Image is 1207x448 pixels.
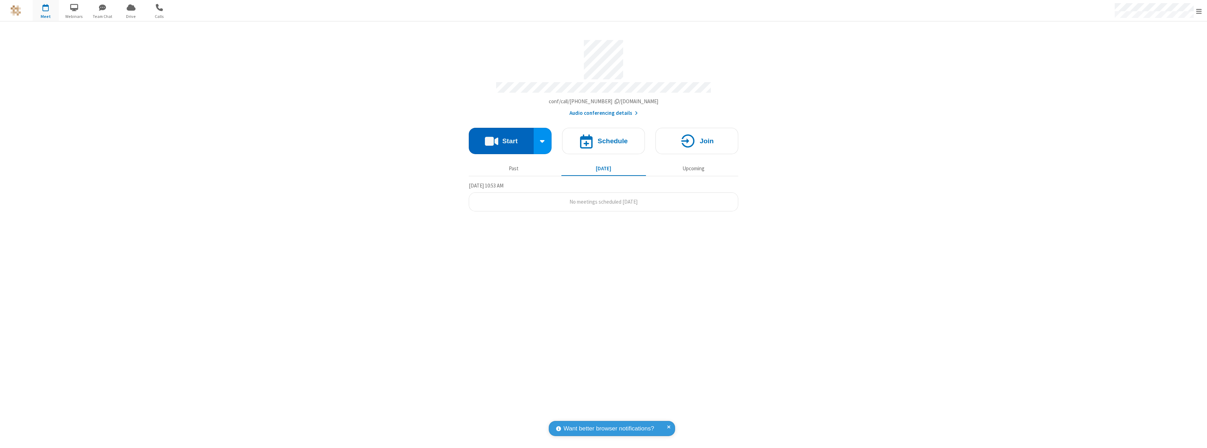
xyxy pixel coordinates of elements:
div: Start conference options [534,128,552,154]
span: Calls [146,13,173,20]
span: [DATE] 10:53 AM [469,182,504,189]
img: QA Selenium DO NOT DELETE OR CHANGE [11,5,21,16]
h4: Schedule [598,138,628,144]
button: Copy my meeting room linkCopy my meeting room link [549,98,659,106]
section: Today's Meetings [469,182,738,212]
span: Meet [33,13,59,20]
span: Drive [118,13,144,20]
button: Join [655,128,738,154]
button: [DATE] [561,162,646,175]
span: No meetings scheduled [DATE] [569,198,638,205]
span: Copy my meeting room link [549,98,659,105]
span: Team Chat [89,13,116,20]
button: Audio conferencing details [569,109,638,117]
span: Webinars [61,13,87,20]
button: Start [469,128,534,154]
h4: Start [502,138,518,144]
iframe: Chat [1189,430,1202,443]
button: Past [472,162,556,175]
span: Want better browser notifications? [564,424,654,433]
button: Schedule [562,128,645,154]
button: Upcoming [651,162,736,175]
section: Account details [469,35,738,117]
h4: Join [700,138,714,144]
